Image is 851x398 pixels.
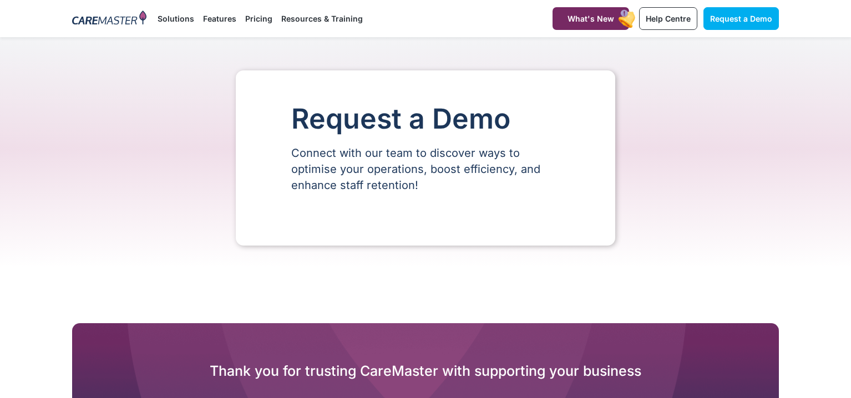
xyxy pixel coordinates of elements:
img: CareMaster Logo [72,11,147,27]
span: Request a Demo [710,14,772,23]
h2: Thank you for trusting CareMaster with supporting your business [72,362,779,380]
a: Help Centre [639,7,697,30]
h1: Request a Demo [291,104,560,134]
a: Request a Demo [703,7,779,30]
a: What's New [553,7,629,30]
p: Connect with our team to discover ways to optimise your operations, boost efficiency, and enhance... [291,145,560,193]
span: Help Centre [646,14,691,23]
span: What's New [568,14,614,23]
